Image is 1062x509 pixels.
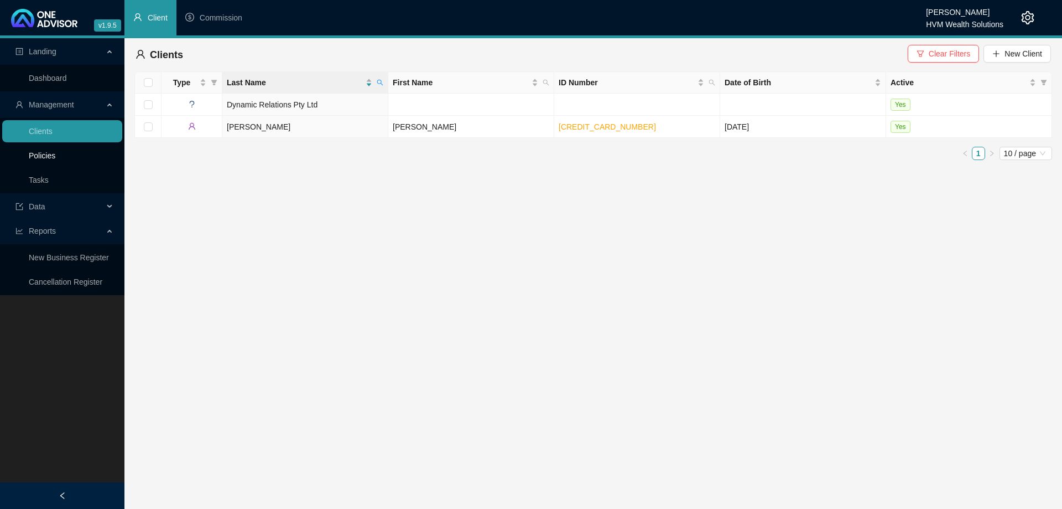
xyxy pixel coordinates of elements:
button: New Client [983,45,1051,63]
div: HVM Wealth Solutions [926,15,1003,27]
button: Clear Filters [908,45,979,63]
span: search [709,79,715,86]
span: filter [917,50,924,58]
span: Management [29,100,74,109]
span: filter [211,79,217,86]
span: user [188,122,196,130]
span: Date of Birth [725,76,872,89]
span: setting [1021,11,1034,24]
span: Yes [891,121,910,133]
span: Clients [150,49,183,60]
span: filter [209,74,220,91]
td: Dynamic Relations Pty Ltd [222,94,388,116]
span: line-chart [15,227,23,235]
span: search [706,74,717,91]
span: user [15,101,23,109]
th: Type [162,72,222,94]
span: plus [992,50,1000,58]
span: 10 / page [1004,147,1048,160]
th: First Name [388,72,554,94]
span: filter [1040,79,1047,86]
button: right [985,147,998,160]
span: Landing [29,47,56,56]
span: Commission [200,13,242,22]
td: [DATE] [720,116,886,138]
a: [CREDIT_CARD_NUMBER] [559,122,656,131]
span: right [988,150,995,157]
span: user [133,13,142,22]
a: Clients [29,127,53,136]
span: search [374,74,386,91]
th: Active [886,72,1052,94]
th: Date of Birth [720,72,886,94]
li: Previous Page [959,147,972,160]
span: v1.9.5 [94,19,121,32]
span: New Client [1004,48,1042,60]
th: ID Number [554,72,720,94]
a: Tasks [29,176,49,184]
span: left [59,492,66,500]
td: [PERSON_NAME] [222,116,388,138]
span: Type [166,76,197,89]
span: user [136,49,145,59]
a: Policies [29,151,55,160]
span: Reports [29,227,56,235]
span: search [543,79,549,86]
a: New Business Register [29,253,109,262]
li: Next Page [985,147,998,160]
span: Active [891,76,1027,89]
span: search [540,74,551,91]
span: profile [15,48,23,55]
a: 1 [972,147,985,160]
span: import [15,203,23,210]
td: [PERSON_NAME] [388,116,554,138]
div: Page Size [999,147,1052,160]
span: search [377,79,383,86]
span: Client [148,13,168,22]
div: [PERSON_NAME] [926,3,1003,15]
span: ID Number [559,76,695,89]
li: 1 [972,147,985,160]
span: left [962,150,969,157]
span: Last Name [227,76,363,89]
span: Clear Filters [929,48,970,60]
a: Dashboard [29,74,67,83]
button: left [959,147,972,160]
span: filter [1038,74,1049,91]
span: question [188,100,196,108]
span: dollar [185,13,194,22]
span: First Name [393,76,529,89]
span: Data [29,202,45,211]
span: Yes [891,99,910,111]
a: Cancellation Register [29,277,102,286]
img: 2df55531c6924b55f21c4cf5d4484680-logo-light.svg [11,9,77,27]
